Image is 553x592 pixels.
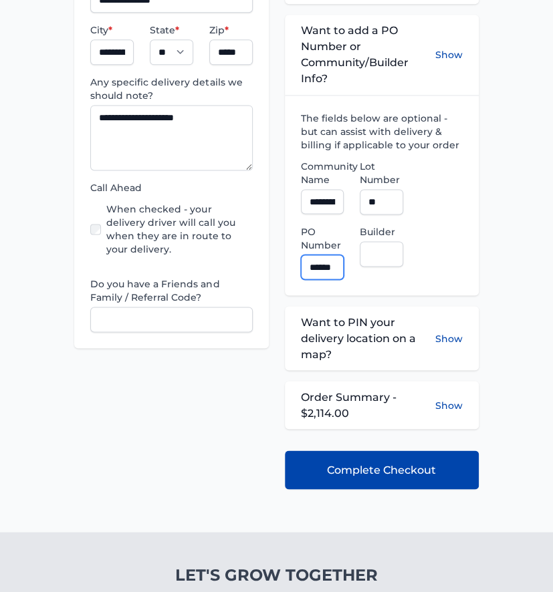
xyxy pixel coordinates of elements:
label: Do you have a Friends and Family / Referral Code? [90,277,252,304]
button: Show [435,314,463,362]
span: Complete Checkout [327,462,436,478]
button: Show [435,398,463,412]
label: Zip [209,23,253,37]
label: Any specific delivery details we should note? [90,76,252,102]
h4: Let's Grow Together [104,564,449,585]
span: Want to add a PO Number or Community/Builder Info? [301,23,435,87]
span: Want to PIN your delivery location on a map? [301,314,435,362]
label: The fields below are optional - but can assist with delivery & billing if applicable to your order [301,112,463,152]
span: Order Summary - $2,114.00 [301,389,435,421]
button: Complete Checkout [285,450,479,489]
label: PO Number [301,225,344,252]
label: Call Ahead [90,181,252,194]
label: State [150,23,193,37]
label: When checked - your delivery driver will call you when they are in route to your delivery. [106,202,252,256]
label: City [90,23,134,37]
label: Lot Number [360,160,403,186]
button: Show [435,23,463,87]
label: Builder [360,225,403,239]
label: Community Name [301,160,344,186]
